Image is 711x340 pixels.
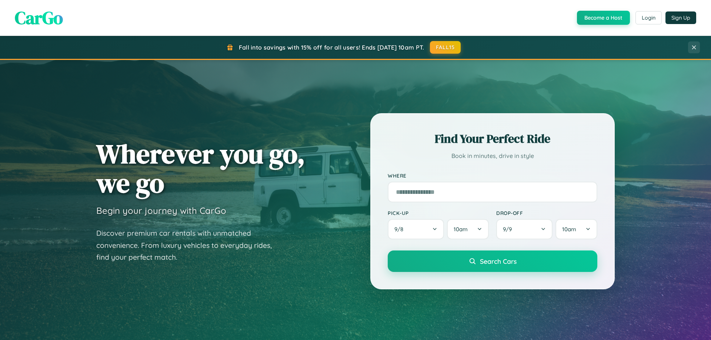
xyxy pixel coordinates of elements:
[496,219,553,239] button: 9/9
[447,219,489,239] button: 10am
[555,219,597,239] button: 10am
[562,226,576,233] span: 10am
[503,226,515,233] span: 9 / 9
[480,257,517,265] span: Search Cars
[577,11,630,25] button: Become a Host
[96,139,305,198] h1: Wherever you go, we go
[454,226,468,233] span: 10am
[388,131,597,147] h2: Find Your Perfect Ride
[394,226,407,233] span: 9 / 8
[496,210,597,216] label: Drop-off
[15,6,63,30] span: CarGo
[388,219,444,239] button: 9/8
[388,172,597,179] label: Where
[388,151,597,161] p: Book in minutes, drive in style
[430,41,461,54] button: FALL15
[96,205,226,216] h3: Begin your journey with CarGo
[665,11,696,24] button: Sign Up
[635,11,662,24] button: Login
[239,44,424,51] span: Fall into savings with 15% off for all users! Ends [DATE] 10am PT.
[388,250,597,272] button: Search Cars
[96,227,281,263] p: Discover premium car rentals with unmatched convenience. From luxury vehicles to everyday rides, ...
[388,210,489,216] label: Pick-up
